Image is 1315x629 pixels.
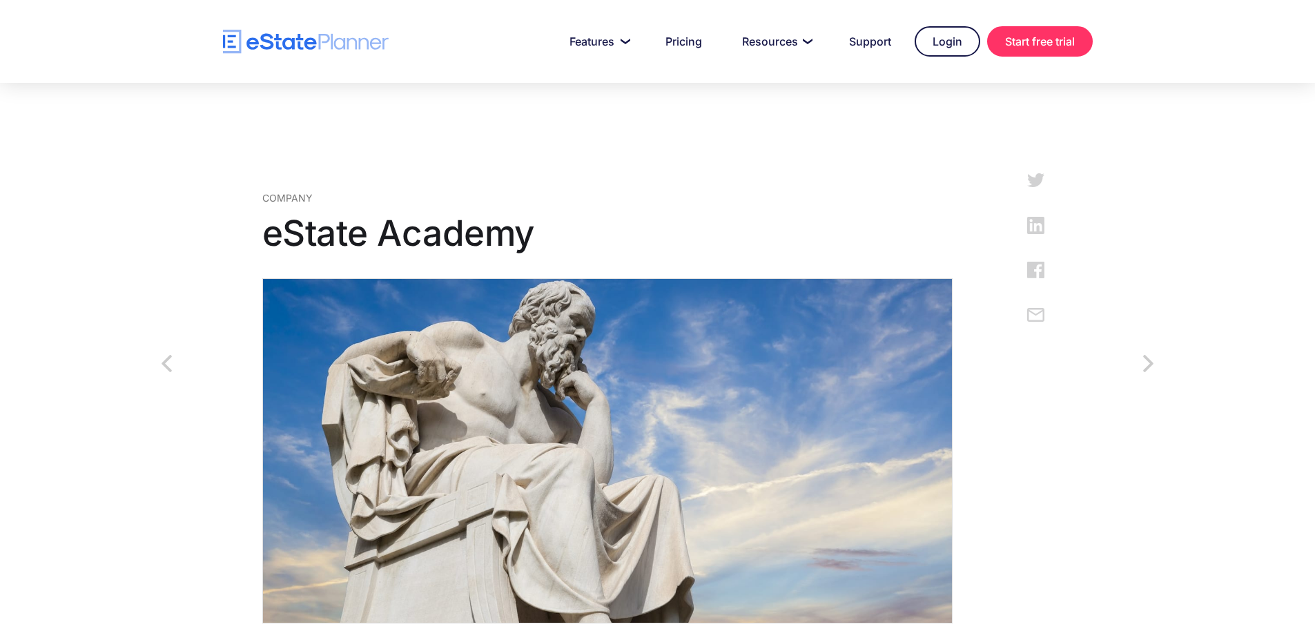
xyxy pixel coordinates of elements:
div: Company [262,191,953,205]
a: Resources [725,28,826,55]
a: Login [915,26,980,57]
a: home [223,30,389,54]
h1: eState Academy [262,212,953,254]
a: Features [553,28,642,55]
a: Pricing [649,28,719,55]
a: Support [832,28,908,55]
a: Start free trial [987,26,1093,57]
